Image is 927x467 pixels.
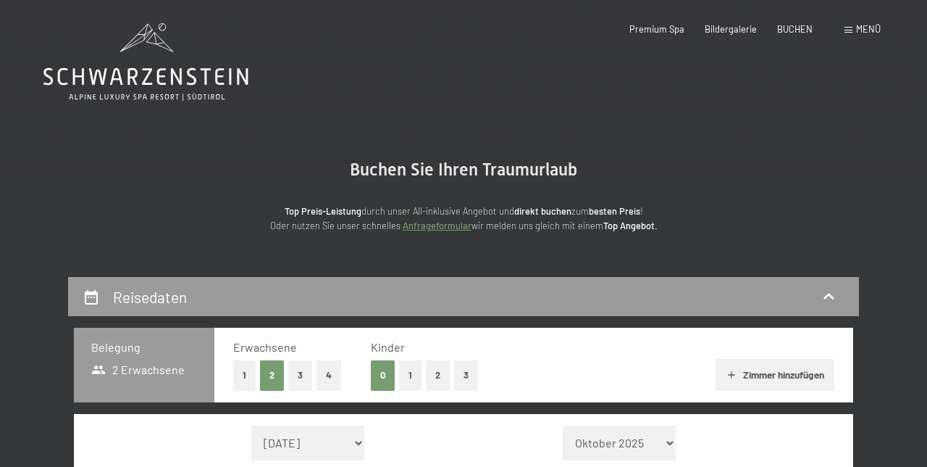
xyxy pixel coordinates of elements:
[716,359,834,391] button: Zimmer hinzufügen
[371,360,395,390] button: 0
[174,204,753,233] p: durch unser All-inklusive Angebot und zum ! Oder nutzen Sie unser schnelles wir melden uns gleich...
[777,23,813,35] a: BUCHEN
[399,360,421,390] button: 1
[316,360,341,390] button: 4
[233,360,256,390] button: 1
[589,205,640,217] strong: besten Preis
[403,220,471,231] a: Anfrageformular
[288,360,312,390] button: 3
[371,340,405,354] span: Kinder
[514,205,571,217] strong: direkt buchen
[454,360,478,390] button: 3
[91,362,185,378] span: 2 Erwachsene
[285,205,361,217] strong: Top Preis-Leistung
[856,23,881,35] span: Menü
[260,360,284,390] button: 2
[350,160,577,180] span: Buchen Sie Ihren Traumurlaub
[113,288,187,306] h2: Reisedaten
[233,340,297,354] span: Erwachsene
[705,23,757,35] a: Bildergalerie
[426,360,450,390] button: 2
[629,23,684,35] a: Premium Spa
[91,339,197,355] h3: Belegung
[603,220,658,231] strong: Top Angebot.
